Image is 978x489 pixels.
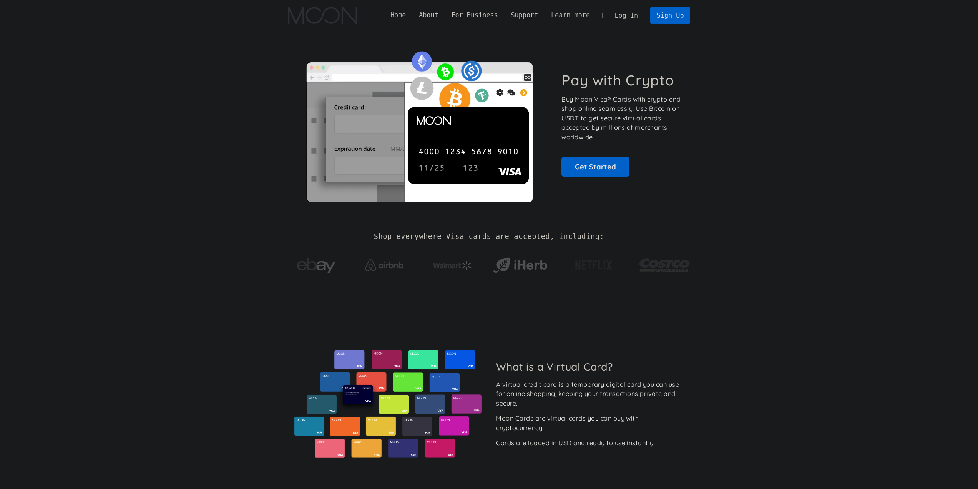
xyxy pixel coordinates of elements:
h2: What is a Virtual Card? [496,360,684,373]
a: Walmart [423,253,481,274]
a: Get Started [561,157,629,176]
img: iHerb [491,255,549,275]
p: Buy Moon Visa® Cards with crypto and shop online seamlessly! Use Bitcoin or USDT to get secure vi... [561,95,682,142]
div: Moon Cards are virtual cards you can buy with cryptocurrency. [496,414,684,432]
div: Support [511,10,538,20]
a: ebay [288,246,345,282]
div: For Business [451,10,498,20]
img: Virtual cards from Moon [293,350,483,458]
a: Netflix [560,248,628,279]
a: iHerb [491,248,549,279]
div: About [419,10,438,20]
img: Moon Cards let you spend your crypto anywhere Visa is accepted. [288,46,551,202]
a: Costco [639,243,691,284]
div: Learn more [551,10,590,20]
a: home [288,7,357,24]
div: About [412,10,445,20]
div: A virtual credit card is a temporary digital card you can use for online shopping, keeping your t... [496,380,684,408]
div: Learn more [545,10,596,20]
div: Cards are loaded in USD and ready to use instantly. [496,438,655,448]
img: Costco [639,251,691,280]
a: Airbnb [355,252,413,275]
a: Sign Up [650,7,690,24]
img: Netflix [575,256,613,275]
img: ebay [297,254,335,278]
img: Walmart [433,261,472,270]
a: Log In [608,7,644,24]
div: Support [505,10,545,20]
h1: Pay with Crypto [561,72,674,89]
a: Home [384,10,412,20]
h2: Shop everywhere Visa cards are accepted, including: [374,232,604,241]
img: Airbnb [365,259,403,271]
img: Moon Logo [288,7,357,24]
div: For Business [445,10,505,20]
